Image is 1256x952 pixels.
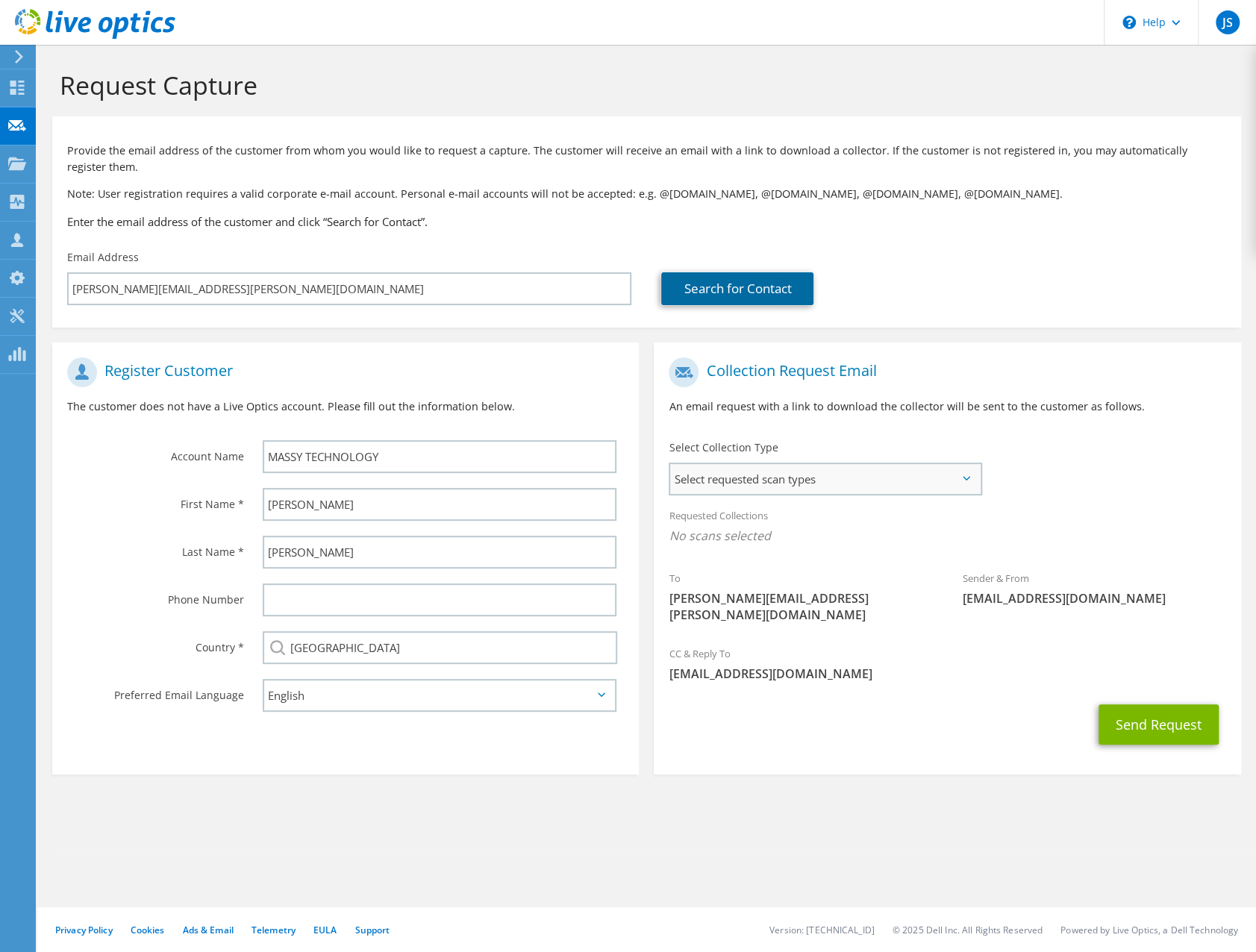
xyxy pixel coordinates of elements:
a: EULA [313,924,337,936]
a: Support [354,924,390,936]
label: Phone Number [67,583,244,607]
a: Search for Contact [661,272,813,305]
span: [PERSON_NAME][EMAIL_ADDRESS][PERSON_NAME][DOMAIN_NAME] [669,590,932,623]
h1: Register Customer [67,357,616,387]
span: No scans selected [669,527,1225,544]
span: Select requested scan types [670,464,980,494]
label: Preferred Email Language [67,679,244,703]
a: Cookies [131,924,165,936]
p: Provide the email address of the customer from whom you would like to request a capture. The cust... [67,143,1226,175]
h3: Enter the email address of the customer and click “Search for Contact”. [67,213,1226,230]
label: First Name * [67,488,244,512]
p: Note: User registration requires a valid corporate e-mail account. Personal e-mail accounts will ... [67,186,1226,202]
button: Send Request [1099,704,1219,745]
label: Select Collection Type [669,440,778,455]
p: An email request with a link to download the collector will be sent to the customer as follows. [669,398,1225,415]
span: JS [1216,10,1240,34]
h1: Request Capture [60,69,1226,101]
a: Ads & Email [183,924,234,936]
p: The customer does not have a Live Optics account. Please fill out the information below. [67,398,624,415]
a: Telemetry [251,924,296,936]
a: Privacy Policy [55,924,113,936]
div: CC & Reply To [654,638,1240,689]
div: To [654,563,947,630]
label: Account Name [67,440,244,464]
span: [EMAIL_ADDRESS][DOMAIN_NAME] [963,590,1226,607]
label: Country * [67,631,244,655]
div: Sender & From [948,563,1241,614]
li: Powered by Live Optics, a Dell Technology [1060,924,1238,936]
li: © 2025 Dell Inc. All Rights Reserved [893,924,1043,936]
span: [EMAIL_ADDRESS][DOMAIN_NAME] [669,666,1225,682]
label: Email Address [67,250,139,265]
div: Requested Collections [654,500,1240,555]
h1: Collection Request Email [669,357,1218,387]
li: Version: [TECHNICAL_ID] [769,924,875,936]
svg: \n [1122,16,1136,29]
label: Last Name * [67,536,244,560]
